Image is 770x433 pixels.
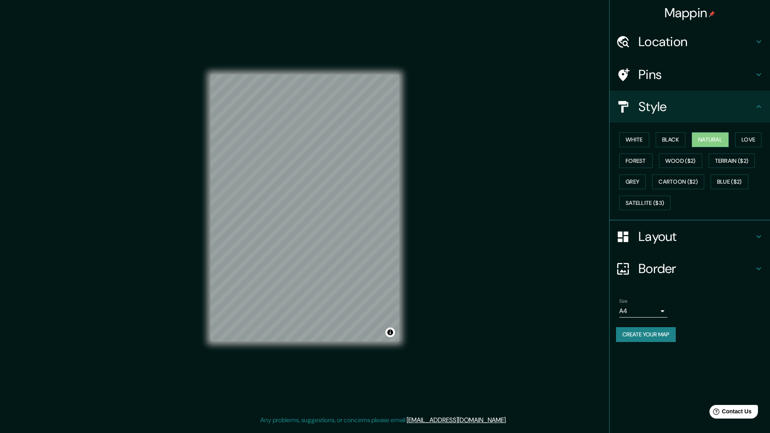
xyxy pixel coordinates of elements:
[638,67,754,83] h4: Pins
[659,154,702,168] button: Wood ($2)
[638,261,754,277] h4: Border
[610,91,770,123] div: Style
[508,415,510,425] div: .
[638,34,754,50] h4: Location
[616,327,676,342] button: Create your map
[610,26,770,58] div: Location
[619,305,667,318] div: A4
[610,253,770,285] div: Border
[385,328,395,337] button: Toggle attribution
[619,174,646,189] button: Grey
[656,132,686,147] button: Black
[711,174,748,189] button: Blue ($2)
[709,11,715,17] img: pin-icon.png
[638,99,754,115] h4: Style
[665,5,715,21] h4: Mappin
[610,221,770,253] div: Layout
[699,402,761,424] iframe: Help widget launcher
[260,415,507,425] p: Any problems, suggestions, or concerns please email .
[619,298,628,305] label: Size
[619,196,671,210] button: Satellite ($3)
[638,229,754,245] h4: Layout
[652,174,704,189] button: Cartoon ($2)
[610,59,770,91] div: Pins
[211,75,399,341] canvas: Map
[735,132,762,147] button: Love
[619,154,652,168] button: Forest
[407,416,506,424] a: [EMAIL_ADDRESS][DOMAIN_NAME]
[709,154,755,168] button: Terrain ($2)
[507,415,508,425] div: .
[619,132,649,147] button: White
[692,132,729,147] button: Natural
